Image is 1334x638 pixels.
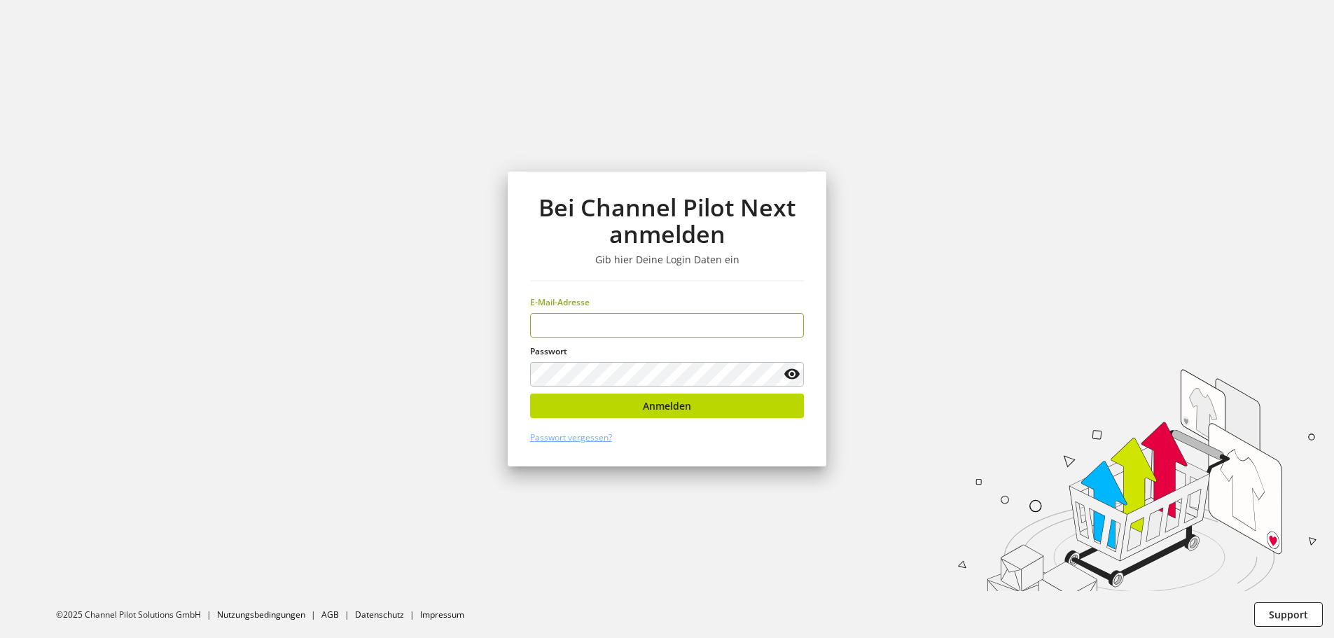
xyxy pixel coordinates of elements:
[530,394,804,418] button: Anmelden
[217,609,305,620] a: Nutzungsbedingungen
[1254,602,1323,627] button: Support
[1269,607,1308,622] span: Support
[643,398,691,413] span: Anmelden
[56,609,217,621] li: ©2025 Channel Pilot Solutions GmbH
[530,345,567,357] span: Passwort
[420,609,464,620] a: Impressum
[355,609,404,620] a: Datenschutz
[530,194,804,248] h1: Bei Channel Pilot Next anmelden
[530,296,590,308] span: E-Mail-Adresse
[530,254,804,266] h3: Gib hier Deine Login Daten ein
[321,609,339,620] a: AGB
[530,431,612,443] a: Passwort vergessen?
